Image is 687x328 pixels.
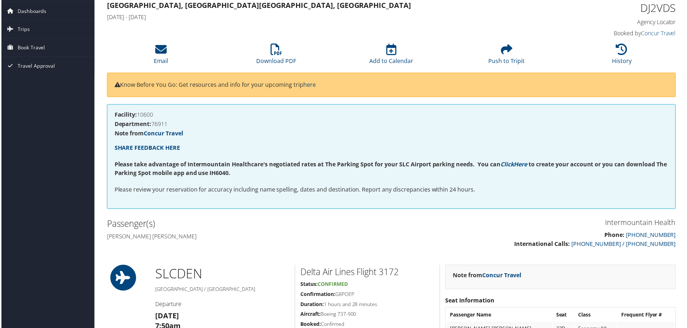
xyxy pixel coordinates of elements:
[114,112,670,118] h4: 10600
[543,0,677,15] h1: DJ2VDS
[303,81,316,89] a: here
[300,292,335,299] strong: Confirmation:
[300,312,321,319] strong: Aircraft:
[16,2,45,20] span: Dashboards
[543,30,677,37] h4: Booked by
[642,30,677,37] a: Concur Travel
[515,241,571,249] strong: International Calls:
[114,130,183,138] strong: Note from
[155,266,289,284] h1: SLC DEN
[114,121,151,129] strong: Department:
[143,130,183,138] a: Concur Travel
[300,292,435,299] h5: G8POEP
[106,0,411,10] strong: [GEOGRAPHIC_DATA], [GEOGRAPHIC_DATA] [GEOGRAPHIC_DATA], [GEOGRAPHIC_DATA]
[572,241,677,249] a: [PHONE_NUMBER] / [PHONE_NUMBER]
[300,282,318,289] strong: Status:
[106,233,386,241] h4: [PERSON_NAME] [PERSON_NAME]
[606,232,626,240] strong: Phone:
[300,312,435,319] h5: Boeing 737-900
[155,301,289,309] h4: Departure
[318,282,348,289] span: Confirmed
[300,302,435,309] h5: 1 hours and 28 minutes
[114,186,670,196] p: Please review your reservation for accuracy including name spelling, dates and destination. Repor...
[501,161,515,169] a: Click
[627,232,677,240] a: [PHONE_NUMBER]
[554,310,575,323] th: Seat
[114,81,670,90] p: Know Before You Go: Get resources and info for your upcoming trip
[489,48,526,65] a: Push to Tripit
[153,48,168,65] a: Email
[16,57,54,75] span: Travel Approval
[515,161,528,169] a: Here
[16,21,28,39] span: Trips
[446,298,495,306] strong: Seat Information
[155,287,289,294] h5: [GEOGRAPHIC_DATA] / [GEOGRAPHIC_DATA]
[114,161,501,169] strong: Please take advantage of Intermountain Healthcare's negotiated rates at The Parking Spot for your...
[114,144,179,152] a: SHARE FEEDBACK HERE
[300,302,324,309] strong: Duration:
[453,273,522,280] strong: Note from
[114,122,670,127] h4: 76911
[106,13,532,21] h4: [DATE] - [DATE]
[155,312,178,322] strong: [DATE]
[619,310,676,323] th: Frequent Flyer #
[300,267,435,279] h2: Delta Air Lines Flight 3172
[16,39,44,57] span: Book Travel
[447,310,553,323] th: Passenger Name
[106,219,386,231] h2: Passenger(s)
[543,18,677,26] h4: Agency Locator
[576,310,618,323] th: Class
[397,219,677,229] h3: Intermountain Health
[613,48,633,65] a: History
[483,273,522,280] a: Concur Travel
[114,111,136,119] strong: Facility:
[256,48,296,65] a: Download PDF
[370,48,414,65] a: Add to Calendar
